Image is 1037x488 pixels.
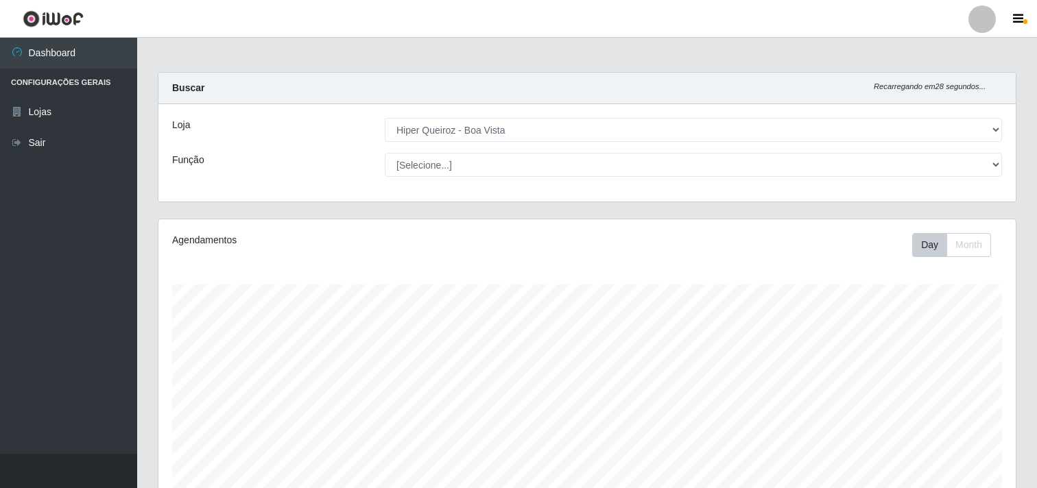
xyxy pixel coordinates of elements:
div: Agendamentos [172,233,506,247]
div: Toolbar with button groups [912,233,1002,257]
strong: Buscar [172,82,204,93]
label: Loja [172,118,190,132]
div: First group [912,233,991,257]
label: Função [172,153,204,167]
button: Day [912,233,947,257]
img: CoreUI Logo [23,10,84,27]
i: Recarregando em 28 segundos... [874,82,986,90]
button: Month [946,233,991,257]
